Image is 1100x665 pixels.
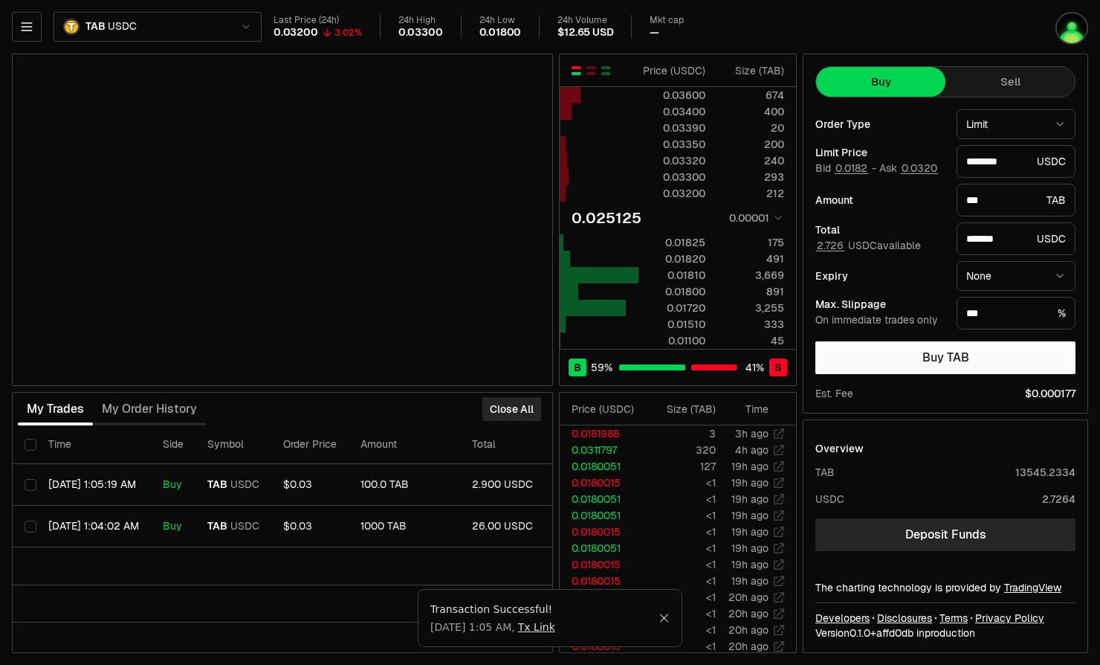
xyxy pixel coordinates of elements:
div: TAB [815,465,835,480]
td: 0.0180051 [560,491,646,507]
th: Symbol [195,425,271,464]
div: 0.03300 [398,26,443,39]
iframe: Financial Chart [13,54,552,385]
button: Sell [945,67,1075,97]
span: TAB [207,520,227,533]
button: Limit [957,109,1075,139]
time: 19h ago [731,460,769,473]
th: Time [36,425,151,464]
div: Expiry [815,271,945,281]
div: 0.01800 [639,284,705,299]
span: S [774,360,782,375]
button: My Order History [93,394,206,424]
div: 24h High [398,15,443,26]
div: 891 [718,284,784,299]
div: 0.01510 [639,317,705,332]
div: 212 [718,186,784,201]
div: On immediate trades only [815,314,945,327]
span: B [574,360,581,375]
a: Disclosures [877,611,932,626]
td: <1 [646,524,716,540]
div: Size ( TAB ) [658,402,716,417]
a: Privacy Policy [975,611,1044,626]
div: — [650,26,659,39]
div: Buy [163,520,184,533]
div: 26.00 USDC [472,520,560,533]
time: 19h ago [731,574,769,588]
div: Total [815,225,945,235]
td: 3 [646,425,716,442]
time: 19h ago [731,525,769,539]
span: USDC available [815,239,921,252]
div: 0.03300 [639,170,705,184]
button: Close [659,612,670,624]
a: Terms [939,611,968,626]
time: 19h ago [731,542,769,555]
div: 0.01100 [639,333,705,348]
div: Mkt cap [650,15,684,26]
span: [DATE] 1:05 AM , [430,620,555,635]
div: 45 [718,333,784,348]
div: 13545.2334 [1015,465,1075,480]
div: 0.03390 [639,121,705,135]
span: 41 % [745,360,764,375]
a: Developers [815,611,870,626]
td: 0.0180015 [560,524,646,540]
time: 19h ago [731,509,769,522]
div: Price ( USDC ) [572,402,645,417]
button: Select row [25,521,36,533]
td: <1 [646,491,716,507]
div: The charting technology is provided by [815,580,1075,595]
time: 20h ago [728,591,769,604]
td: <1 [646,589,716,605]
div: 175 [718,235,784,250]
span: $0.000177 [1025,386,1075,401]
div: $12.65 USD [557,26,613,39]
time: [DATE] 1:04:02 AM [48,519,139,533]
div: Overview [815,441,864,456]
div: 0.01800 [479,26,522,39]
td: <1 [646,556,716,573]
div: 0.03200 [274,26,318,39]
span: $0.03 [283,519,312,533]
td: 0.0180051 [560,458,646,475]
button: 0.00001 [725,209,784,227]
td: <1 [646,638,716,655]
div: 400 [718,104,784,119]
div: Time [728,402,769,417]
td: <1 [646,507,716,524]
span: USDC [230,478,259,492]
div: USDC [957,145,1075,178]
div: 20 [718,121,784,135]
div: USDC [815,492,844,507]
div: Limit Price [815,147,945,158]
div: 240 [718,153,784,168]
button: Show Buy Orders Only [600,65,612,77]
button: My Trades [18,394,93,424]
time: 19h ago [731,558,769,571]
th: Side [151,425,195,464]
div: 674 [718,88,784,103]
div: 293 [718,170,784,184]
div: Buy [163,478,184,492]
div: % [957,297,1075,330]
time: 3h ago [735,427,769,440]
td: <1 [646,540,716,556]
span: 59 % [591,360,612,375]
button: Show Sell Orders Only [585,65,597,77]
span: TAB [85,20,105,33]
div: Max. Slippage [815,299,945,309]
div: Transaction Successful! [430,602,659,617]
div: Est. Fee [815,386,853,401]
div: 333 [718,317,784,332]
span: TAB [207,478,227,492]
div: 1000 TAB [360,520,448,533]
td: 0.0180015 [560,475,646,491]
span: $0.03 [283,478,312,491]
div: TAB [957,184,1075,216]
div: Price ( USDC ) [639,63,705,78]
a: TradingView [1004,581,1061,594]
img: 9374.1 [1055,12,1088,45]
td: <1 [646,573,716,589]
div: 0.01810 [639,268,705,283]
